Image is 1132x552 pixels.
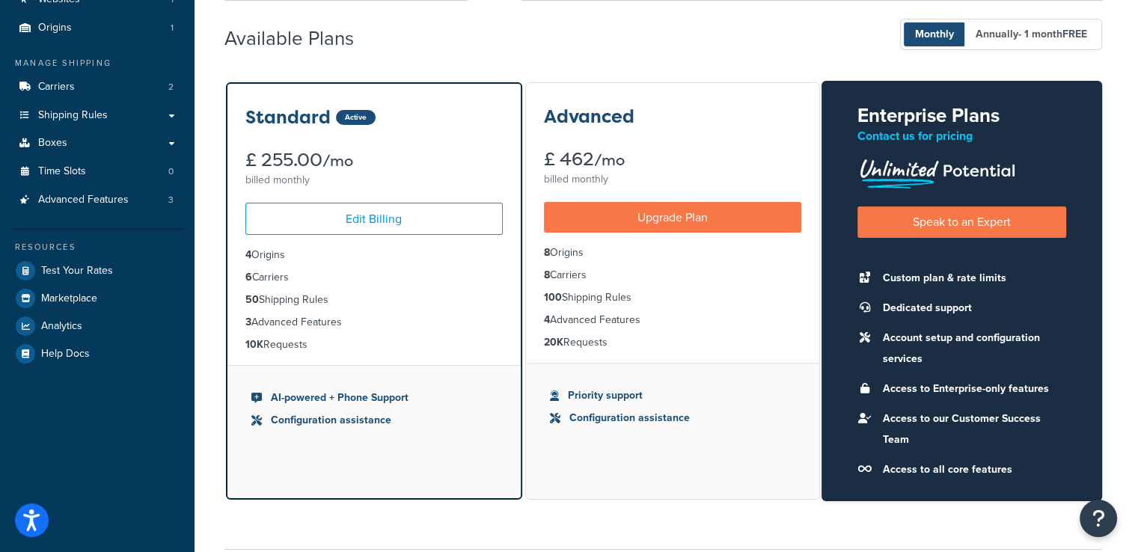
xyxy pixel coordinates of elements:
h3: Advanced [544,107,634,126]
span: Annually [964,22,1098,46]
a: Test Your Rates [11,257,183,284]
li: Shipping Rules [544,289,801,306]
p: Contact us for pricing [857,126,1066,147]
span: Carriers [38,81,75,93]
span: Help Docs [41,348,90,361]
div: Resources [11,241,183,254]
small: /mo [322,150,353,171]
h3: Standard [245,108,331,127]
li: Time Slots [11,158,183,185]
strong: 4 [544,312,550,328]
strong: 100 [544,289,562,305]
a: Advanced Features 3 [11,186,183,214]
strong: 8 [544,245,550,260]
span: Monthly [904,22,965,46]
li: Access to Enterprise-only features [875,378,1066,399]
strong: 6 [245,269,252,285]
li: Requests [245,337,503,353]
a: Boxes [11,129,183,157]
li: Custom plan & rate limits [875,268,1066,289]
a: Time Slots 0 [11,158,183,185]
div: £ 462 [544,150,801,169]
span: Advanced Features [38,194,129,206]
a: Shipping Rules [11,102,183,129]
li: Carriers [11,73,183,101]
a: Edit Billing [245,203,503,235]
span: 2 [168,81,174,93]
a: Origins 1 [11,14,183,42]
strong: 8 [544,267,550,283]
span: Shipping Rules [38,109,108,122]
span: Test Your Rates [41,265,113,277]
strong: 10K [245,337,263,352]
li: AI-powered + Phone Support [251,390,497,406]
strong: 3 [245,314,251,330]
div: £ 255.00 [245,151,503,170]
h2: Enterprise Plans [857,105,1066,126]
li: Configuration assistance [251,412,497,429]
li: Origins [544,245,801,261]
strong: 4 [245,247,251,263]
a: Carriers 2 [11,73,183,101]
div: Manage Shipping [11,57,183,70]
li: Account setup and configuration services [875,328,1066,369]
li: Origins [11,14,183,42]
a: Speak to an Expert [857,206,1066,237]
div: Active [336,110,376,125]
a: Help Docs [11,340,183,367]
li: Priority support [550,387,795,404]
span: Analytics [41,320,82,333]
li: Advanced Features [544,312,801,328]
li: Advanced Features [11,186,183,214]
li: Dedicated support [875,298,1066,319]
strong: 20K [544,334,563,350]
button: Monthly Annually- 1 monthFREE [900,19,1102,50]
span: 0 [168,165,174,178]
li: Access to all core features [875,459,1066,480]
a: Upgrade Plan [544,202,801,233]
span: - 1 month [1018,26,1087,42]
li: Carriers [544,267,801,283]
h2: Available Plans [224,28,376,49]
span: 1 [171,22,174,34]
span: 3 [168,194,174,206]
li: Carriers [245,269,503,286]
button: Open Resource Center [1080,500,1117,537]
span: Boxes [38,137,67,150]
a: Marketplace [11,285,183,312]
b: FREE [1062,26,1087,42]
li: Origins [245,247,503,263]
li: Requests [544,334,801,351]
li: Shipping Rules [245,292,503,308]
a: Analytics [11,313,183,340]
li: Configuration assistance [550,410,795,426]
span: Origins [38,22,72,34]
img: Unlimited Potential [857,154,1016,188]
li: Access to our Customer Success Team [875,408,1066,450]
div: billed monthly [245,170,503,191]
li: Advanced Features [245,314,503,331]
small: /mo [594,150,625,171]
span: Time Slots [38,165,86,178]
div: billed monthly [544,169,801,190]
strong: 50 [245,292,259,307]
span: Marketplace [41,292,97,305]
